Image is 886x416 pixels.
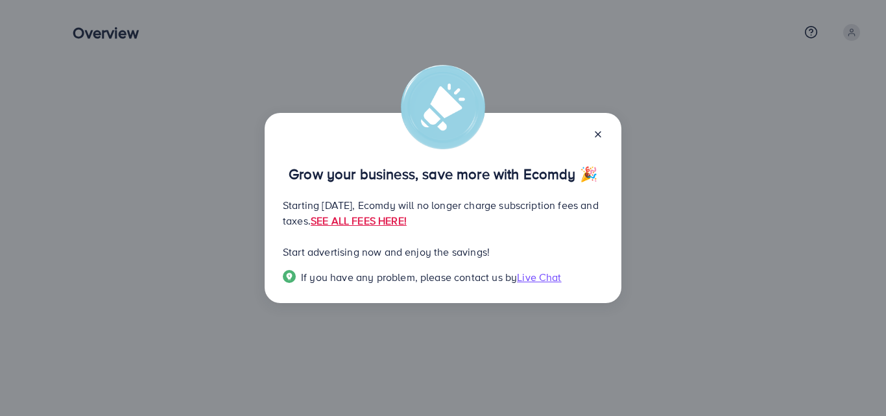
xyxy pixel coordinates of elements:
[283,166,603,182] p: Grow your business, save more with Ecomdy 🎉
[283,197,603,228] p: Starting [DATE], Ecomdy will no longer charge subscription fees and taxes.
[283,244,603,260] p: Start advertising now and enjoy the savings!
[517,270,561,284] span: Live Chat
[301,270,517,284] span: If you have any problem, please contact us by
[311,214,407,228] a: SEE ALL FEES HERE!
[401,65,485,149] img: alert
[283,270,296,283] img: Popup guide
